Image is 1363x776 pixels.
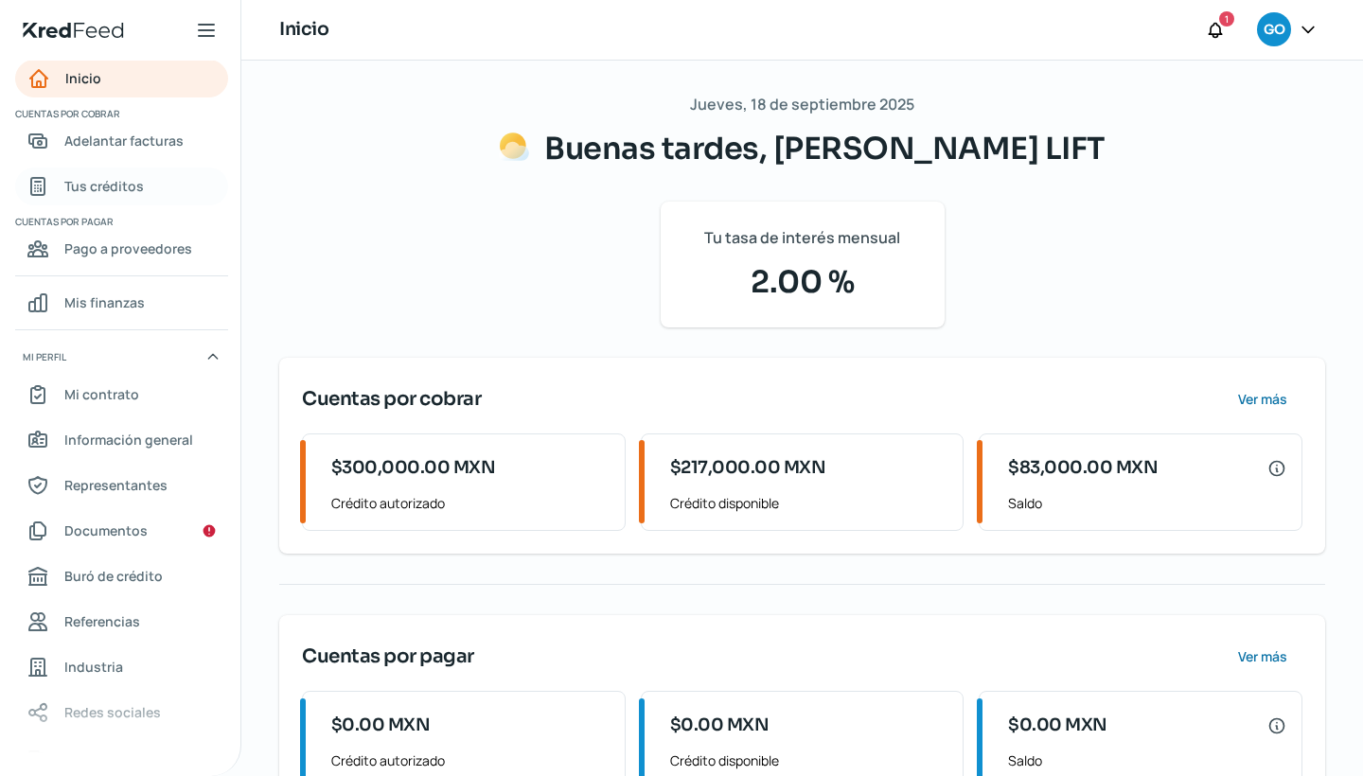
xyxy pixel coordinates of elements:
[15,376,228,414] a: Mi contrato
[544,130,1106,168] span: Buenas tardes, [PERSON_NAME] LIFT
[1225,10,1229,27] span: 1
[64,428,193,451] span: Información general
[1238,650,1287,663] span: Ver más
[670,491,948,515] span: Crédito disponible
[15,105,225,122] span: Cuentas por cobrar
[15,557,228,595] a: Buró de crédito
[1008,713,1107,738] span: $0.00 MXN
[1008,491,1286,515] span: Saldo
[331,713,431,738] span: $0.00 MXN
[670,713,770,738] span: $0.00 MXN
[15,213,225,230] span: Cuentas por pagar
[64,473,168,497] span: Representantes
[15,648,228,686] a: Industria
[15,603,228,641] a: Referencias
[15,60,228,97] a: Inicio
[15,512,228,550] a: Documentos
[64,700,161,724] span: Redes sociales
[64,382,139,406] span: Mi contrato
[15,467,228,504] a: Representantes
[15,284,228,322] a: Mis finanzas
[15,230,228,268] a: Pago a proveedores
[64,519,148,542] span: Documentos
[1008,455,1158,481] span: $83,000.00 MXN
[64,291,145,314] span: Mis finanzas
[690,91,914,118] span: Jueves, 18 de septiembre 2025
[704,224,900,252] span: Tu tasa de interés mensual
[302,643,474,671] span: Cuentas por pagar
[15,122,228,160] a: Adelantar facturas
[279,16,328,44] h1: Inicio
[499,132,529,162] img: Saludos
[1008,749,1286,772] span: Saldo
[64,564,163,588] span: Buró de crédito
[331,491,610,515] span: Crédito autorizado
[64,655,123,679] span: Industria
[1222,380,1302,418] button: Ver más
[23,348,66,365] span: Mi perfil
[1238,393,1287,406] span: Ver más
[302,385,481,414] span: Cuentas por cobrar
[670,749,948,772] span: Crédito disponible
[683,259,922,305] span: 2.00 %
[331,749,610,772] span: Crédito autorizado
[64,609,140,633] span: Referencias
[64,129,184,152] span: Adelantar facturas
[1264,19,1284,42] span: GO
[15,421,228,459] a: Información general
[65,66,101,90] span: Inicio
[331,455,496,481] span: $300,000.00 MXN
[64,237,192,260] span: Pago a proveedores
[64,746,123,769] span: Colateral
[64,174,144,198] span: Tus créditos
[670,455,826,481] span: $217,000.00 MXN
[1222,638,1302,676] button: Ver más
[15,694,228,732] a: Redes sociales
[15,168,228,205] a: Tus créditos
